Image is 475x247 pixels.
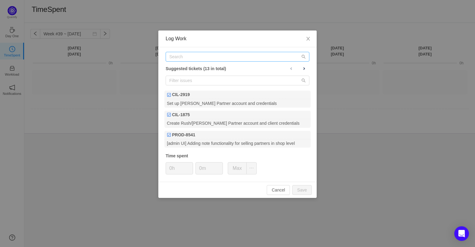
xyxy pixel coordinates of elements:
b: CIL-2919 [172,91,190,98]
div: Set up [PERSON_NAME] Partner account and credentials [164,99,311,107]
img: Task [167,113,171,117]
button: Close [300,30,317,48]
div: [admin UI] Adding note functionality for selling partners in shop level [164,139,311,148]
div: Create Rush/[PERSON_NAME] Partner account and client credentials [164,119,311,127]
img: Task [167,93,171,97]
button: Save [292,185,312,195]
b: CIL-1875 [172,112,190,118]
button: Cancel [267,185,290,195]
button: icon: ellipsis [246,162,257,174]
button: Max [228,162,247,174]
input: Filter issues [166,76,309,85]
div: Time spent [166,153,309,159]
div: Log Work [166,35,309,42]
img: Task [167,133,171,137]
b: PROD-8541 [172,132,195,138]
i: icon: search [301,78,306,83]
i: icon: close [306,36,311,41]
i: icon: search [301,55,306,59]
input: Search [166,52,309,62]
div: Suggested tickets (13 in total) [166,65,309,73]
div: Open Intercom Messenger [454,226,469,241]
